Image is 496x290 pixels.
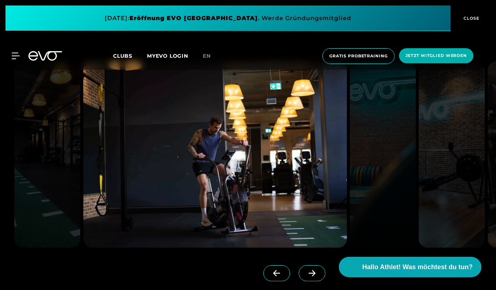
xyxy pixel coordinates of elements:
[450,5,491,31] button: CLOSE
[462,15,480,22] span: CLOSE
[320,48,397,64] a: Gratis Probetraining
[113,53,132,59] span: Clubs
[350,61,416,248] img: evofitness
[203,53,211,59] span: en
[329,53,388,59] span: Gratis Probetraining
[203,52,220,60] a: en
[339,257,481,277] button: Hallo Athlet! Was möchtest du tun?
[14,61,80,248] img: evofitness
[113,52,147,59] a: Clubs
[83,61,347,248] img: evofitness
[362,262,473,272] span: Hallo Athlet! Was möchtest du tun?
[406,53,467,59] span: Jetzt Mitglied werden
[419,61,485,248] img: evofitness
[397,48,476,64] a: Jetzt Mitglied werden
[147,53,188,59] a: MYEVO LOGIN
